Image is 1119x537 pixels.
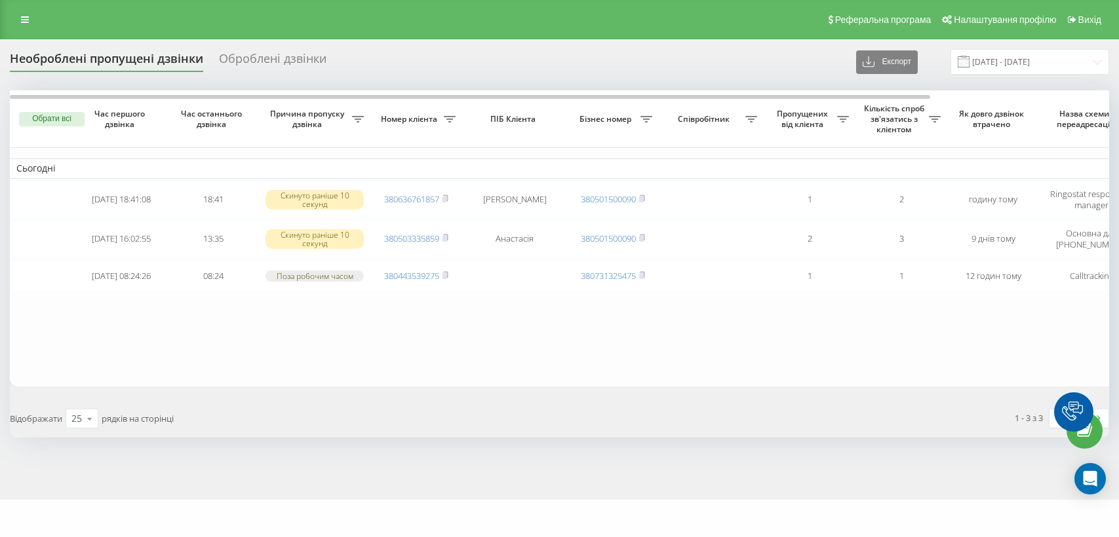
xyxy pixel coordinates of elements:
a: 380636761857 [384,193,439,205]
td: 18:41 [167,181,259,218]
td: [DATE] 18:41:08 [75,181,167,218]
td: годину тому [947,181,1039,218]
span: Реферальна програма [835,14,932,25]
td: 9 днів тому [947,221,1039,257]
span: Як довго дзвінок втрачено [958,109,1029,129]
td: 1 [855,260,947,292]
button: Експорт [856,50,918,74]
div: Скинуто раніше 10 секунд [265,190,364,210]
span: Бізнес номер [574,114,640,124]
span: рядків на сторінці [102,413,174,424]
a: 380443539275 [384,270,439,282]
td: [DATE] 08:24:26 [75,260,167,292]
td: Анастасія [462,221,567,257]
div: Поза робочим часом [265,270,364,282]
a: 380501500090 [581,232,636,244]
span: Номер клієнта [377,114,444,124]
td: 12 годин тому [947,260,1039,292]
td: 3 [855,221,947,257]
span: ПІБ Клієнта [473,114,556,124]
span: Відображати [10,413,62,424]
button: Обрати всі [19,112,85,126]
td: [DATE] 16:02:55 [75,221,167,257]
div: Скинуто раніше 10 секунд [265,229,364,249]
td: 08:24 [167,260,259,292]
span: Кількість спроб зв'язатись з клієнтом [862,103,929,134]
span: Налаштування профілю [954,14,1056,25]
span: Причина пропуску дзвінка [265,109,352,129]
td: 2 [855,181,947,218]
a: 380731325475 [581,270,636,282]
td: 1 [764,260,855,292]
div: Open Intercom Messenger [1074,463,1106,494]
a: 380503335859 [384,232,439,244]
span: Час першого дзвінка [86,109,157,129]
span: Співробітник [665,114,745,124]
div: 1 - 3 з 3 [1015,411,1043,424]
td: 2 [764,221,855,257]
div: Оброблені дзвінки [219,52,326,72]
span: Час останнього дзвінка [178,109,248,129]
span: Пропущених від клієнта [770,109,837,129]
td: [PERSON_NAME] [462,181,567,218]
div: 25 [71,412,82,425]
td: 13:35 [167,221,259,257]
td: 1 [764,181,855,218]
div: Необроблені пропущені дзвінки [10,52,203,72]
a: 380501500090 [581,193,636,205]
span: Вихід [1078,14,1101,25]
